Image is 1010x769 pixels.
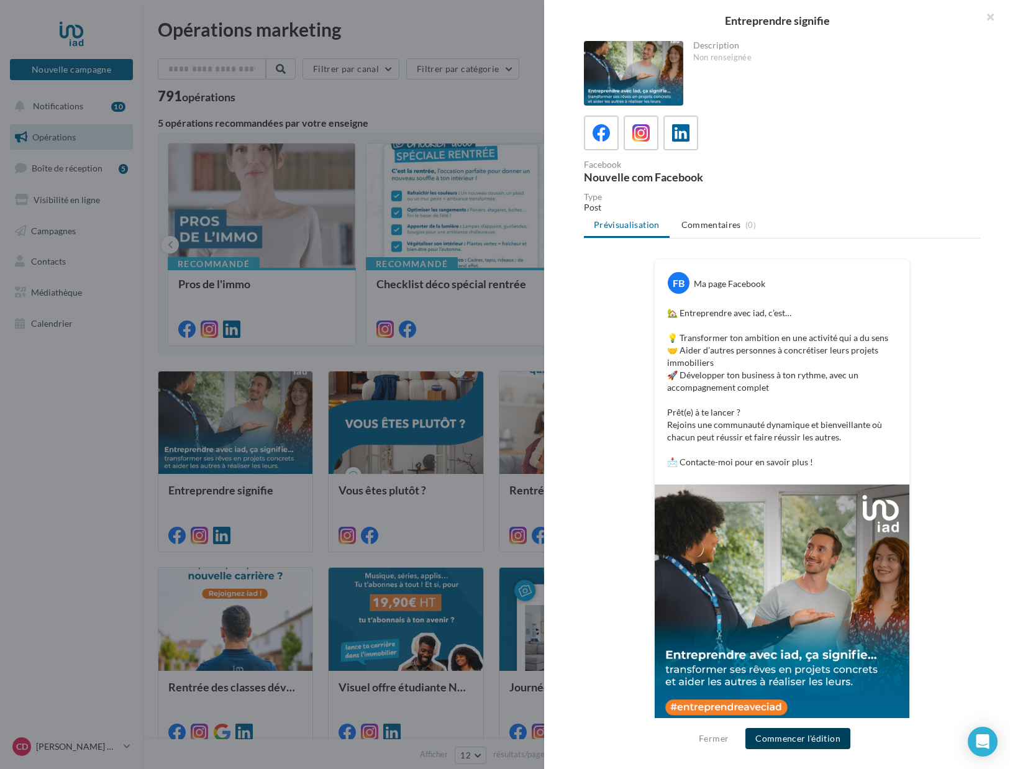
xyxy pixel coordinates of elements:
p: 🏡 Entreprendre avec iad, c’est… 💡 Transformer ton ambition en une activité qui a du sens 🤝 Aider ... [667,307,897,468]
button: Commencer l'édition [745,728,850,749]
div: Nouvelle com Facebook [584,171,777,183]
div: Entreprendre signifie [564,15,990,26]
div: FB [668,272,689,294]
button: Fermer [694,731,734,746]
div: Ma page Facebook [694,278,765,290]
span: (0) [745,220,756,230]
div: Facebook [584,160,777,169]
div: Non renseignée [693,52,971,63]
span: Commentaires [681,219,741,231]
div: Description [693,41,971,50]
div: Post [584,201,980,214]
div: Open Intercom Messenger [968,727,998,757]
div: Type [584,193,980,201]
